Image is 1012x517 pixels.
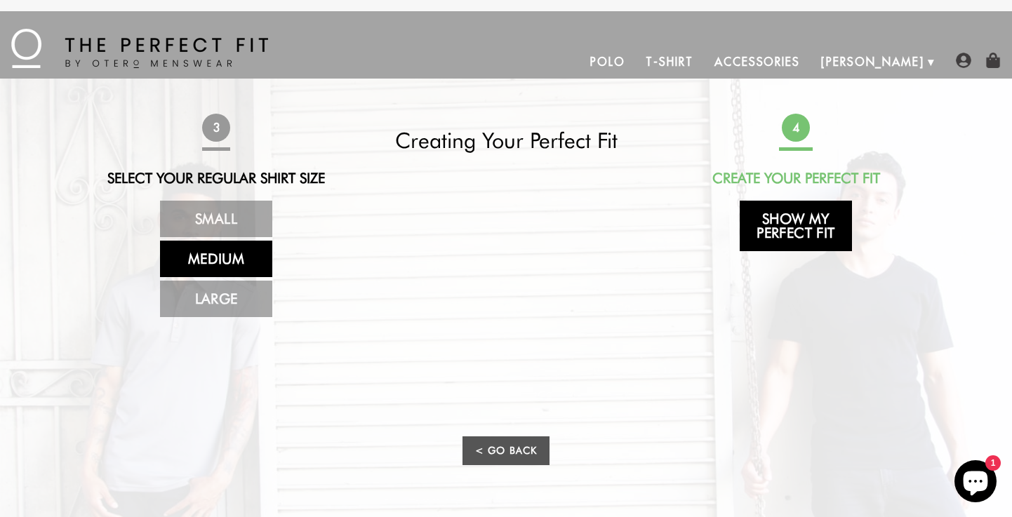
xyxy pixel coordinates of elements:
[382,128,630,153] h2: Creating Your Perfect Fit
[740,201,852,251] a: Show My Perfect Fit
[985,53,1001,68] img: shopping-bag-icon.png
[811,45,935,79] a: [PERSON_NAME]
[956,53,971,68] img: user-account-icon.png
[950,460,1001,506] inbox-online-store-chat: Shopify online store chat
[580,45,636,79] a: Polo
[160,241,272,277] a: Medium
[704,45,811,79] a: Accessories
[782,114,810,142] span: 4
[202,114,230,142] span: 3
[92,170,340,187] h2: Select Your Regular Shirt Size
[160,281,272,317] a: Large
[11,29,268,68] img: The Perfect Fit - by Otero Menswear - Logo
[160,201,272,237] a: Small
[635,45,703,79] a: T-Shirt
[672,170,920,187] h2: Create Your Perfect Fit
[462,436,550,465] a: < Go Back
